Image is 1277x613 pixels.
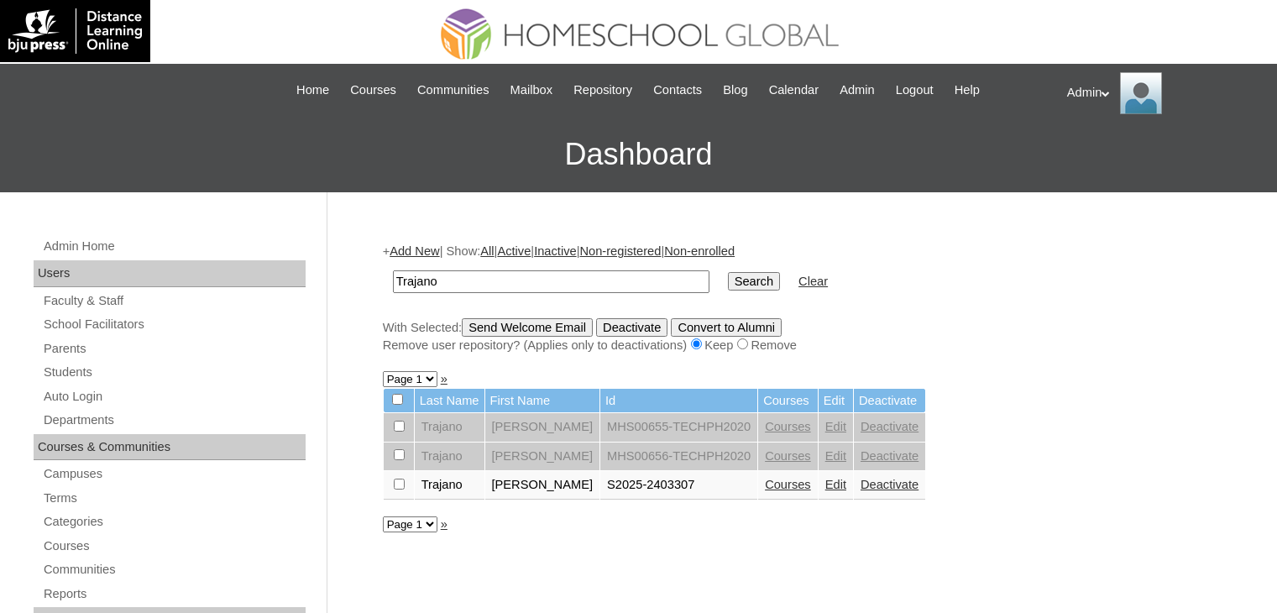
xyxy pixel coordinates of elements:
[42,584,306,605] a: Reports
[462,318,593,337] input: Send Welcome Email
[714,81,756,100] a: Blog
[34,260,306,287] div: Users
[840,81,875,100] span: Admin
[728,272,780,291] input: Search
[579,244,661,258] a: Non-registered
[383,243,1214,354] div: + | Show: | | | |
[600,413,757,442] td: MHS00655-TECHPH2020
[415,443,484,471] td: Trajano
[383,318,1214,354] div: With Selected:
[42,410,306,431] a: Departments
[861,478,918,491] a: Deactivate
[485,443,600,471] td: [PERSON_NAME]
[825,420,846,433] a: Edit
[409,81,498,100] a: Communities
[8,117,1269,192] h3: Dashboard
[723,81,747,100] span: Blog
[854,389,925,413] td: Deactivate
[765,420,811,433] a: Courses
[485,471,600,500] td: [PERSON_NAME]
[42,488,306,509] a: Terms
[955,81,980,100] span: Help
[798,275,828,288] a: Clear
[485,413,600,442] td: [PERSON_NAME]
[296,81,329,100] span: Home
[42,314,306,335] a: School Facilitators
[417,81,489,100] span: Communities
[485,389,600,413] td: First Name
[861,449,918,463] a: Deactivate
[769,81,819,100] span: Calendar
[42,291,306,312] a: Faculty & Staff
[761,81,827,100] a: Calendar
[42,511,306,532] a: Categories
[887,81,942,100] a: Logout
[502,81,562,100] a: Mailbox
[42,386,306,407] a: Auto Login
[825,449,846,463] a: Edit
[1120,72,1162,114] img: Admin Homeschool Global
[600,471,757,500] td: S2025-2403307
[390,244,439,258] a: Add New
[8,8,142,54] img: logo-white.png
[441,517,447,531] a: »
[441,372,447,385] a: »
[896,81,934,100] span: Logout
[510,81,553,100] span: Mailbox
[534,244,577,258] a: Inactive
[653,81,702,100] span: Contacts
[825,478,846,491] a: Edit
[350,81,396,100] span: Courses
[42,236,306,257] a: Admin Home
[42,559,306,580] a: Communities
[946,81,988,100] a: Help
[765,478,811,491] a: Courses
[645,81,710,100] a: Contacts
[819,389,853,413] td: Edit
[342,81,405,100] a: Courses
[758,389,818,413] td: Courses
[573,81,632,100] span: Repository
[288,81,338,100] a: Home
[664,244,735,258] a: Non-enrolled
[480,244,494,258] a: All
[383,337,1214,354] div: Remove user repository? (Applies only to deactivations) Keep Remove
[42,362,306,383] a: Students
[497,244,531,258] a: Active
[415,389,484,413] td: Last Name
[1067,72,1260,114] div: Admin
[415,471,484,500] td: Trajano
[765,449,811,463] a: Courses
[393,270,709,293] input: Search
[596,318,667,337] input: Deactivate
[34,434,306,461] div: Courses & Communities
[42,338,306,359] a: Parents
[600,443,757,471] td: MHS00656-TECHPH2020
[831,81,883,100] a: Admin
[565,81,641,100] a: Repository
[42,464,306,485] a: Campuses
[671,318,782,337] input: Convert to Alumni
[415,413,484,442] td: Trajano
[861,420,918,433] a: Deactivate
[600,389,757,413] td: Id
[42,536,306,557] a: Courses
